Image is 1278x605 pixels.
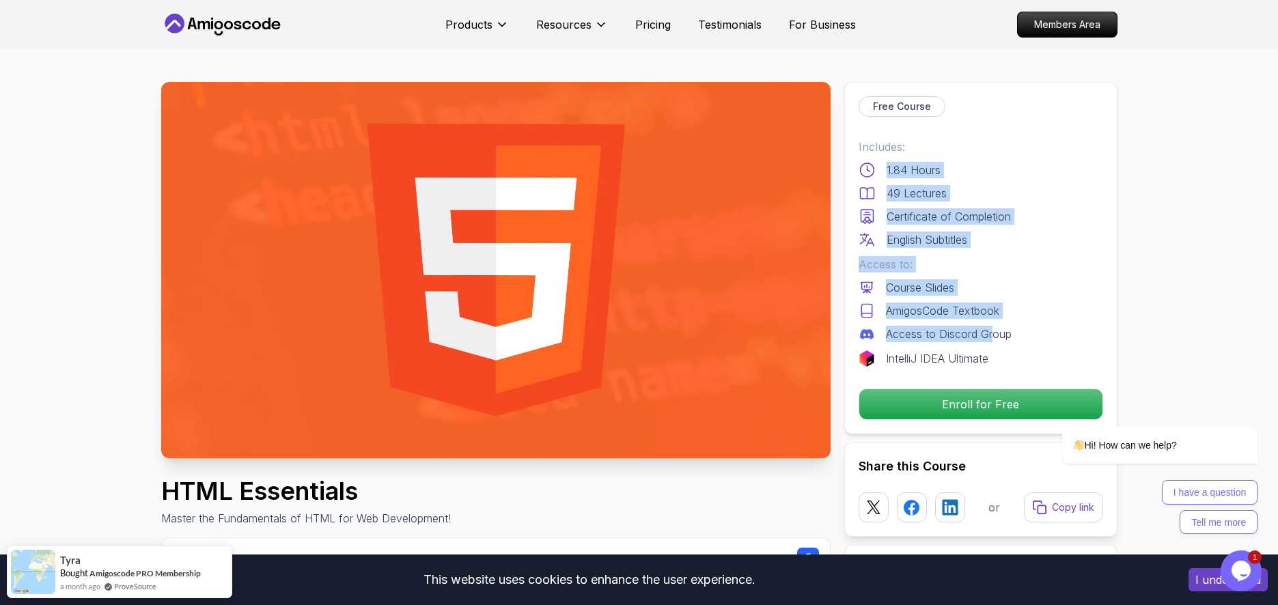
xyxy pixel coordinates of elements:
[887,231,967,248] p: English Subtitles
[161,82,831,458] img: html-for-beginners_thumbnail
[445,16,492,33] p: Products
[161,477,451,505] h1: HTML Essentials
[859,457,1103,476] h2: Share this Course
[859,139,1103,155] p: Includes:
[199,550,391,567] p: Mama Samba Braima Djalo /
[161,510,451,526] p: Master the Fundamentals of HTML for Web Development!
[11,550,55,594] img: provesource social proof notification image
[859,389,1103,420] button: Enroll for Free
[1189,568,1268,591] button: Accept cookies
[60,567,88,578] span: Bought
[789,16,856,33] a: For Business
[988,499,1000,516] p: or
[886,350,988,367] p: IntelliJ IDEA Ultimate
[1221,550,1264,591] iframe: chat widget
[1018,12,1117,37] p: Members Area
[698,16,762,33] a: Testimonials
[887,208,1011,225] p: Certificate of Completion
[114,580,156,592] a: ProveSource
[60,554,81,566] span: Tyra
[343,552,391,565] span: Instructor
[886,326,1012,342] p: Access to Discord Group
[859,256,1103,272] p: Access to:
[886,302,999,319] p: AmigosCode Textbook
[536,16,592,33] p: Resources
[536,16,608,44] button: Resources
[10,565,1168,595] div: This website uses cookies to enhance the user experience.
[635,16,671,33] a: Pricing
[886,279,954,296] p: Course Slides
[89,568,201,578] a: Amigoscode PRO Membership
[859,350,875,367] img: jetbrains logo
[445,16,509,44] button: Products
[859,389,1102,419] p: Enroll for Free
[1017,12,1117,38] a: Members Area
[887,162,941,178] p: 1.84 Hours
[60,580,100,592] span: a month ago
[873,100,931,113] p: Free Course
[887,185,947,201] p: 49 Lectures
[1018,303,1264,544] iframe: chat widget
